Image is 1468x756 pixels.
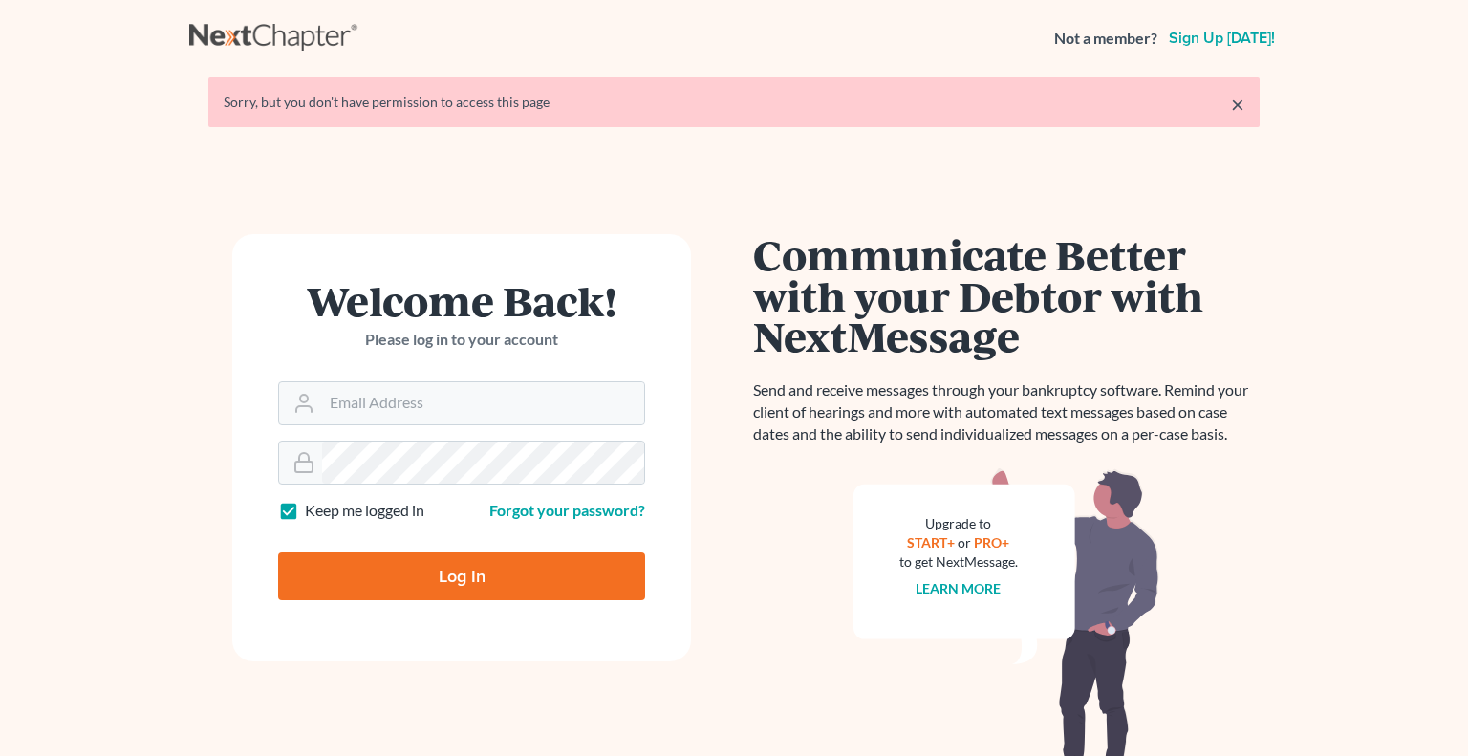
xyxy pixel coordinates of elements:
[489,501,645,519] a: Forgot your password?
[1165,31,1279,46] a: Sign up [DATE]!
[224,93,1244,112] div: Sorry, but you don't have permission to access this page
[1231,93,1244,116] a: ×
[908,534,956,551] a: START+
[753,379,1260,445] p: Send and receive messages through your bankruptcy software. Remind your client of hearings and mo...
[278,329,645,351] p: Please log in to your account
[278,552,645,600] input: Log In
[975,534,1010,551] a: PRO+
[322,382,644,424] input: Email Address
[305,500,424,522] label: Keep me logged in
[899,514,1018,533] div: Upgrade to
[1054,28,1157,50] strong: Not a member?
[278,280,645,321] h1: Welcome Back!
[917,580,1002,596] a: Learn more
[899,552,1018,572] div: to get NextMessage.
[753,234,1260,356] h1: Communicate Better with your Debtor with NextMessage
[959,534,972,551] span: or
